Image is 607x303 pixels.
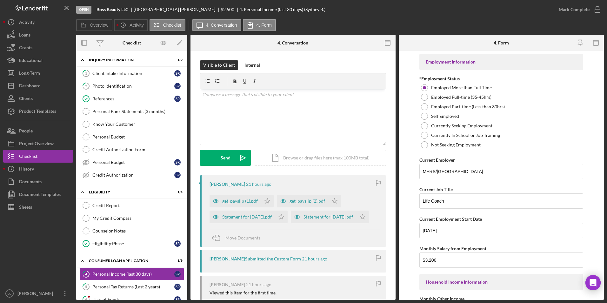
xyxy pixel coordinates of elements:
div: Activity [19,16,35,30]
div: S R [174,172,181,178]
button: Grants [3,41,73,54]
button: 4. Conversation [192,19,241,31]
div: [PERSON_NAME] Submitted the Custom Form [210,256,301,261]
div: Long-Term [19,67,40,81]
div: Document Templates [19,188,61,202]
div: Credit Authorization Form [92,147,184,152]
div: Personal Tax Returns (Last 2 years) [92,284,174,289]
button: Activity [3,16,73,29]
div: S R [174,70,181,77]
button: Documents [3,175,73,188]
button: Document Templates [3,188,73,201]
label: Current Job Title [419,187,453,192]
div: get_payslip (1).pdf [222,199,258,204]
div: Personal Budget [92,160,174,165]
div: Dashboard [19,79,41,94]
button: Checklist [3,150,73,163]
span: Move Documents [225,235,260,240]
label: 4. Form [257,23,272,28]
tspan: 1 [85,71,87,75]
tspan: 2 [85,84,87,88]
a: Loans [3,29,73,41]
div: 1 / 4 [171,190,183,194]
label: Currently In School or Job Training [431,133,500,138]
a: Clients [3,92,73,105]
label: Currently Seeking Employment [431,123,492,128]
label: Current Employment Start Date [419,216,482,222]
div: S R [174,96,181,102]
button: Sheets [3,201,73,213]
a: 5Personal Tax Returns (Last 2 years)SR [79,280,184,293]
div: 4. Personal Income (last 30 days) (Sydney R.) [239,7,325,12]
div: Statement for [DATE].pdf [222,214,272,219]
button: Internal [241,60,263,70]
a: Eligibility PhaseSR [79,237,184,250]
a: Project Overview [3,137,73,150]
a: My Credit Compass [79,212,184,225]
div: Credit Report [92,203,184,208]
a: Personal Bank Statements (3 months) [79,105,184,118]
a: People [3,125,73,137]
div: Uses of Funds [92,297,174,302]
a: Credit Report [79,199,184,212]
a: Personal Budget [79,131,184,143]
button: History [3,163,73,175]
button: get_payslip (1).pdf [210,195,274,207]
label: Overview [90,23,108,28]
div: My Credit Compass [92,216,184,221]
div: People [19,125,33,139]
button: Long-Term [3,67,73,79]
tspan: 6 [85,297,87,301]
time: 2025-10-08 21:08 [302,256,327,261]
div: Loans [19,29,30,43]
div: [PERSON_NAME] [16,287,57,301]
div: S R [174,271,181,277]
a: Personal BudgetSR [79,156,184,169]
label: 4. Conversation [206,23,237,28]
button: Statement for [DATE].pdf [291,211,369,223]
div: Client Intake Information [92,71,174,76]
a: Credit AuthorizationSR [79,169,184,181]
time: 2025-10-08 21:04 [246,282,271,287]
div: Checklist [19,150,37,164]
div: 4. Form [494,40,509,45]
button: 4. Form [243,19,276,31]
time: 2025-10-08 21:15 [246,182,271,187]
div: get_payslip (2).pdf [290,199,325,204]
div: 1 / 9 [171,259,183,263]
label: Checklist [163,23,181,28]
div: 4. Conversation [277,40,308,45]
div: Grants [19,41,32,56]
div: Clients [19,92,33,106]
div: Eligibility [89,190,167,194]
div: Credit Authorization [92,172,174,178]
div: Inquiry Information [89,58,167,62]
div: Know Your Customer [92,122,184,127]
button: Dashboard [3,79,73,92]
div: Sheets [19,201,32,215]
button: Activity [114,19,148,31]
div: Eligibility Phase [92,241,174,246]
tspan: 4 [85,272,87,276]
div: S R [174,159,181,165]
a: Know Your Customer [79,118,184,131]
button: Overview [76,19,112,31]
div: Counselor Notes [92,228,184,233]
a: Credit Authorization Form [79,143,184,156]
button: get_payslip (2).pdf [277,195,341,207]
div: Educational [19,54,43,68]
label: Employed Full-time (35-45hrs) [431,95,491,100]
div: [PERSON_NAME] [210,282,245,287]
button: Product Templates [3,105,73,118]
button: Checklist [150,19,185,31]
div: Visible to Client [203,60,235,70]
